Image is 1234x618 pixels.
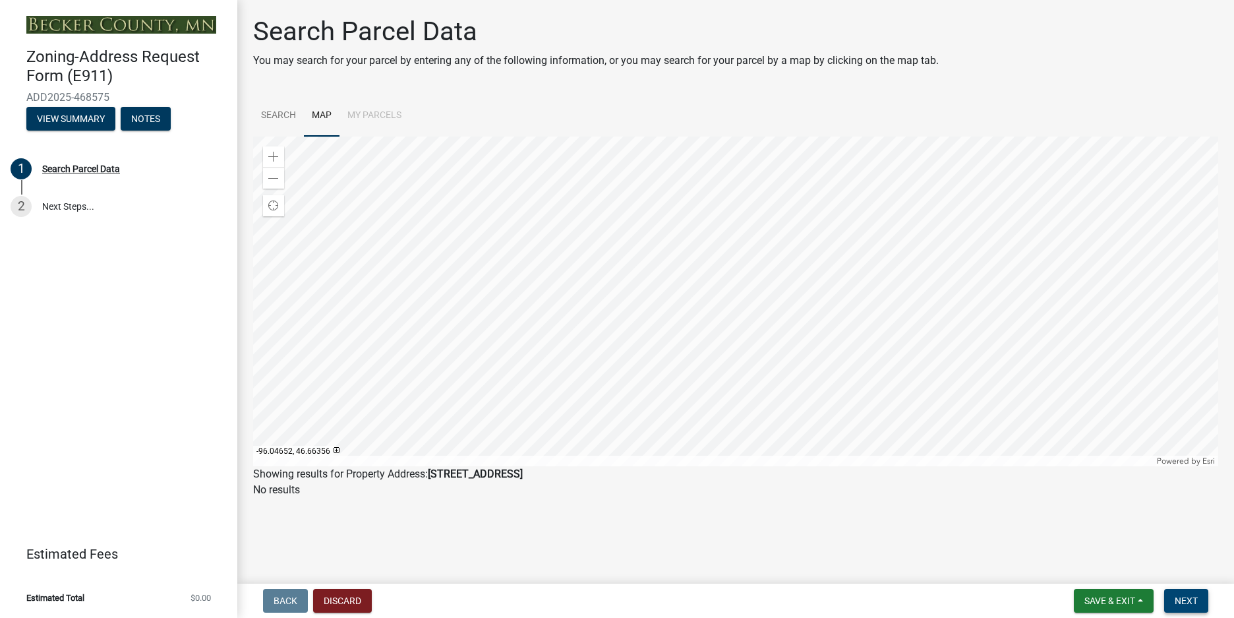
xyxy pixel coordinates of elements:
strong: [STREET_ADDRESS] [428,468,523,480]
span: Estimated Total [26,594,84,602]
div: 1 [11,158,32,179]
wm-modal-confirm: Notes [121,114,171,125]
div: Zoom out [263,168,284,189]
button: Save & Exit [1074,589,1154,613]
div: Powered by [1154,456,1218,466]
div: Search Parcel Data [42,164,120,173]
div: Zoom in [263,146,284,168]
button: Discard [313,589,372,613]
span: Next [1175,596,1198,606]
h1: Search Parcel Data [253,16,939,47]
span: $0.00 [191,594,211,602]
span: Back [274,596,297,606]
button: Notes [121,107,171,131]
div: Find my location [263,195,284,216]
span: ADD2025-468575 [26,91,211,104]
button: View Summary [26,107,115,131]
p: You may search for your parcel by entering any of the following information, or you may search fo... [253,53,939,69]
a: Esri [1202,456,1215,466]
a: Map [304,95,339,137]
button: Back [263,589,308,613]
div: 2 [11,196,32,217]
img: Becker County, Minnesota [26,16,216,34]
a: Search [253,95,304,137]
button: Next [1164,589,1208,613]
h4: Zoning-Address Request Form (E911) [26,47,227,86]
span: Save & Exit [1084,596,1135,606]
p: No results [253,482,1218,498]
div: Showing results for Property Address: [253,466,1218,482]
a: Estimated Fees [11,541,216,567]
wm-modal-confirm: Summary [26,114,115,125]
